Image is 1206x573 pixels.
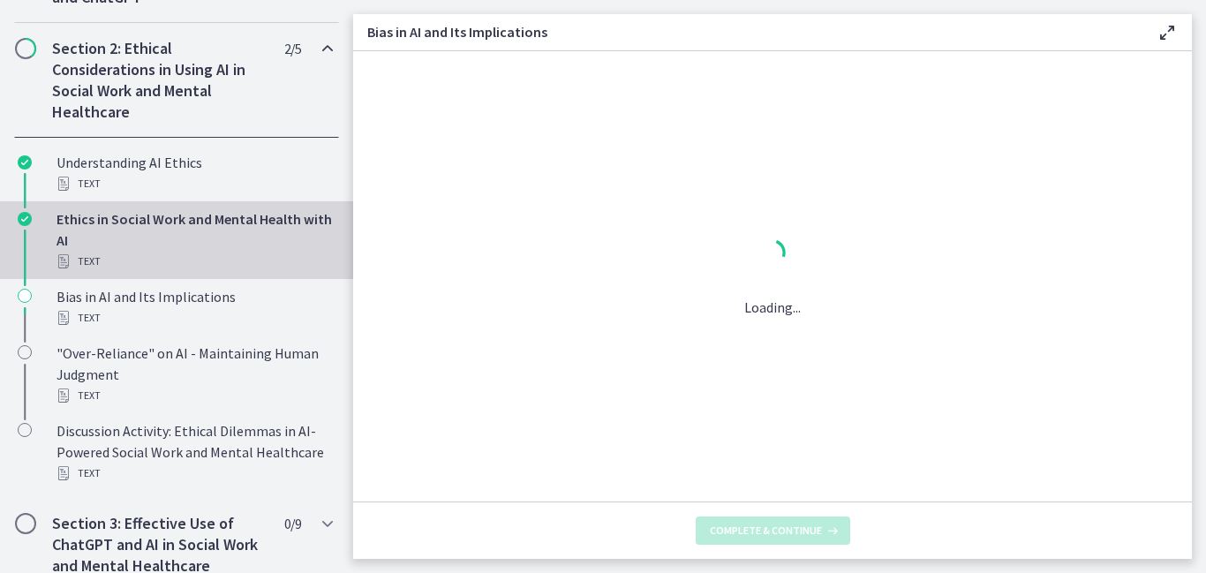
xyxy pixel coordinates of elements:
[367,21,1128,42] h3: Bias in AI and Its Implications
[284,38,301,59] span: 2 / 5
[57,307,332,328] div: Text
[57,463,332,484] div: Text
[744,297,801,318] p: Loading...
[710,524,822,538] span: Complete & continue
[57,251,332,272] div: Text
[696,516,850,545] button: Complete & continue
[57,152,332,194] div: Understanding AI Ethics
[52,38,268,123] h2: Section 2: Ethical Considerations in Using AI in Social Work and Mental Healthcare
[57,385,332,406] div: Text
[744,235,801,275] div: 1
[57,286,332,328] div: Bias in AI and Its Implications
[57,343,332,406] div: "Over-Reliance" on AI - Maintaining Human Judgment
[57,420,332,484] div: Discussion Activity: Ethical Dilemmas in AI-Powered Social Work and Mental Healthcare
[18,212,32,226] i: Completed
[18,155,32,170] i: Completed
[57,173,332,194] div: Text
[57,208,332,272] div: Ethics in Social Work and Mental Health with AI
[284,513,301,534] span: 0 / 9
